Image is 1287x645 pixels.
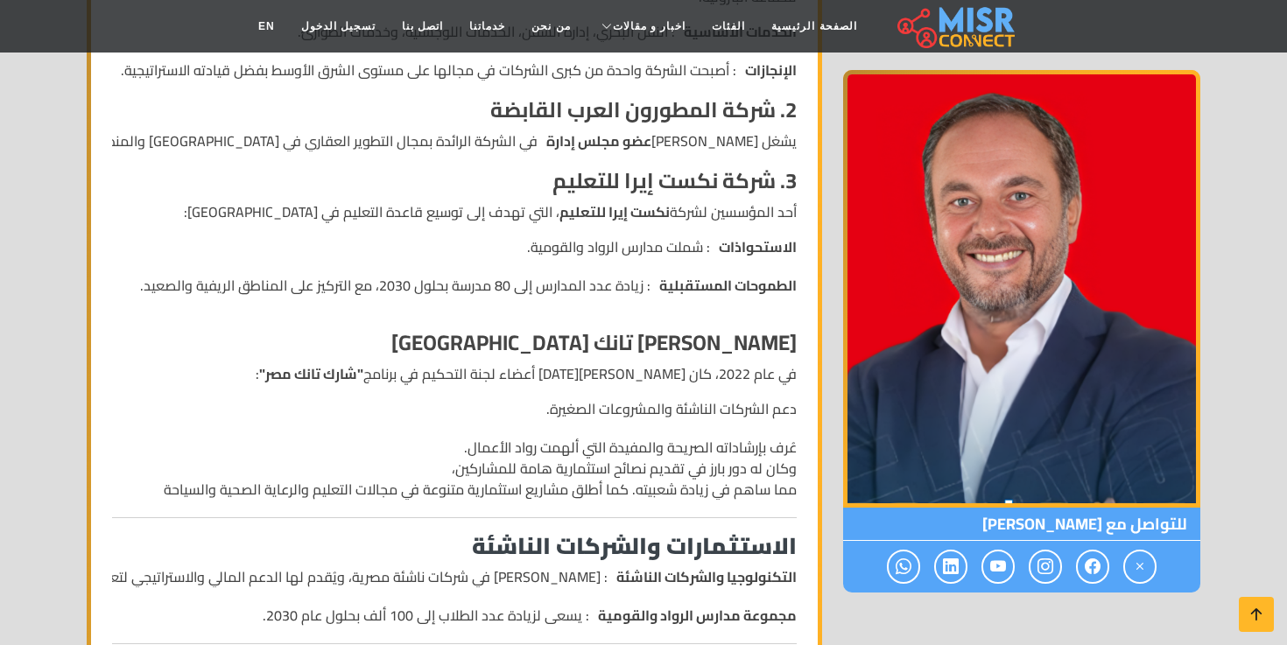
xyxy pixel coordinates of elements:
[112,605,797,626] li: : يسعى لزيادة عدد الطلاب إلى 100 ألف بحلول عام 2030.
[245,10,288,43] a: EN
[559,199,670,225] strong: نكست إيرا للتعليم
[616,566,797,587] strong: التكنولوجيا والشركات الناشئة
[389,10,456,43] a: اتصل بنا
[391,323,797,362] strong: [PERSON_NAME] تانك [GEOGRAPHIC_DATA]
[259,361,363,387] strong: "شارك تانك مصر"
[112,437,797,500] li: عُرف بإرشاداته الصريحة والمفيدة التي ألهمت رواد الأعمال. وكان له دور بارز في تقديم نصائح استثماري...
[472,524,797,567] strong: الاستثمارات والشركات الناشئة
[598,605,797,626] strong: مجموعة مدارس الرواد والقومية
[112,566,797,587] li: : [PERSON_NAME] في شركات ناشئة مصرية، ويُقدم لها الدعم المالي والاستراتيجي لتعزيز الابتكار.
[112,398,797,419] li: دعم الشركات الناشئة والمشروعات الصغيرة.
[613,18,686,34] span: اخبار و مقالات
[288,10,389,43] a: تسجيل الدخول
[112,201,797,222] p: أحد المؤسسين لشركة ، التي تهدف إلى توسيع قاعدة التعليم في [GEOGRAPHIC_DATA]:
[584,10,700,43] a: اخبار و مقالات
[112,60,797,81] li: : أصبحت الشركة واحدة من كبرى الشركات في مجالها على مستوى الشرق الأوسط بفضل قيادته الاستراتيجية.
[552,161,797,200] strong: 3. شركة نكست إيرا للتعليم
[140,236,797,257] li: : شملت مدارس الرواد والقومية.
[140,275,797,296] li: : زيادة عدد المدارس إلى 80 مدرسة بحلول 2030، مع التركيز على المناطق الريفية والصعيد.
[490,90,797,130] strong: 2. شركة المطورون العرب القابضة
[719,236,797,257] strong: الاستحواذات
[758,10,869,43] a: الصفحة الرئيسية
[699,10,758,43] a: الفئات
[745,60,797,81] strong: الإنجازات
[112,363,797,384] p: في عام 2022، كان [PERSON_NAME][DATE] أعضاء لجنة التحكيم في برنامج :
[112,130,797,151] li: يشغل [PERSON_NAME] في الشركة الرائدة بمجال التطوير العقاري في [GEOGRAPHIC_DATA] والمنطقة.
[659,275,797,296] strong: الطموحات المستقبلية
[897,4,1015,48] img: main.misr_connect
[518,10,583,43] a: من نحن
[843,70,1200,508] img: أحمد طارق خليل
[843,508,1200,541] span: للتواصل مع [PERSON_NAME]
[546,130,651,151] strong: عضو مجلس إدارة
[456,10,518,43] a: خدماتنا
